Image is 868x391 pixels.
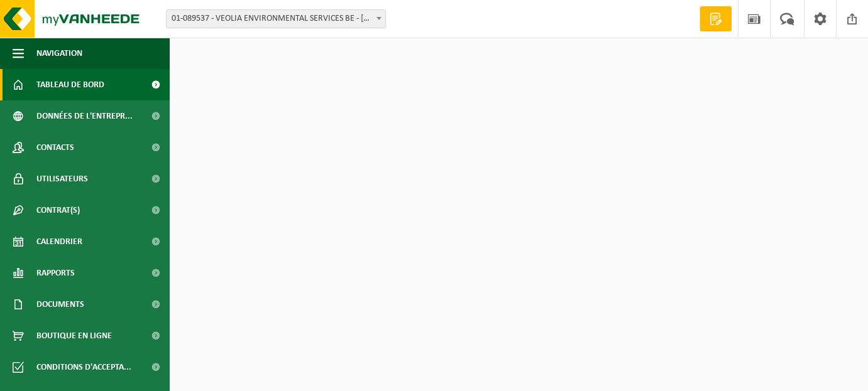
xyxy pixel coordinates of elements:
span: Données de l'entrepr... [36,100,133,132]
span: Tableau de bord [36,69,104,100]
span: Conditions d'accepta... [36,351,131,383]
span: Navigation [36,38,82,69]
span: Calendrier [36,226,82,257]
span: 01-089537 - VEOLIA ENVIRONMENTAL SERVICES BE - 2340 BEERSE, STEENBAKKERSDAM 43/44 bus 2 [167,10,385,28]
span: Contrat(s) [36,195,80,226]
span: Contacts [36,132,74,163]
span: Rapports [36,257,75,289]
span: Utilisateurs [36,163,88,195]
span: 01-089537 - VEOLIA ENVIRONMENTAL SERVICES BE - 2340 BEERSE, STEENBAKKERSDAM 43/44 bus 2 [166,9,386,28]
span: Documents [36,289,84,320]
span: Boutique en ligne [36,320,112,351]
